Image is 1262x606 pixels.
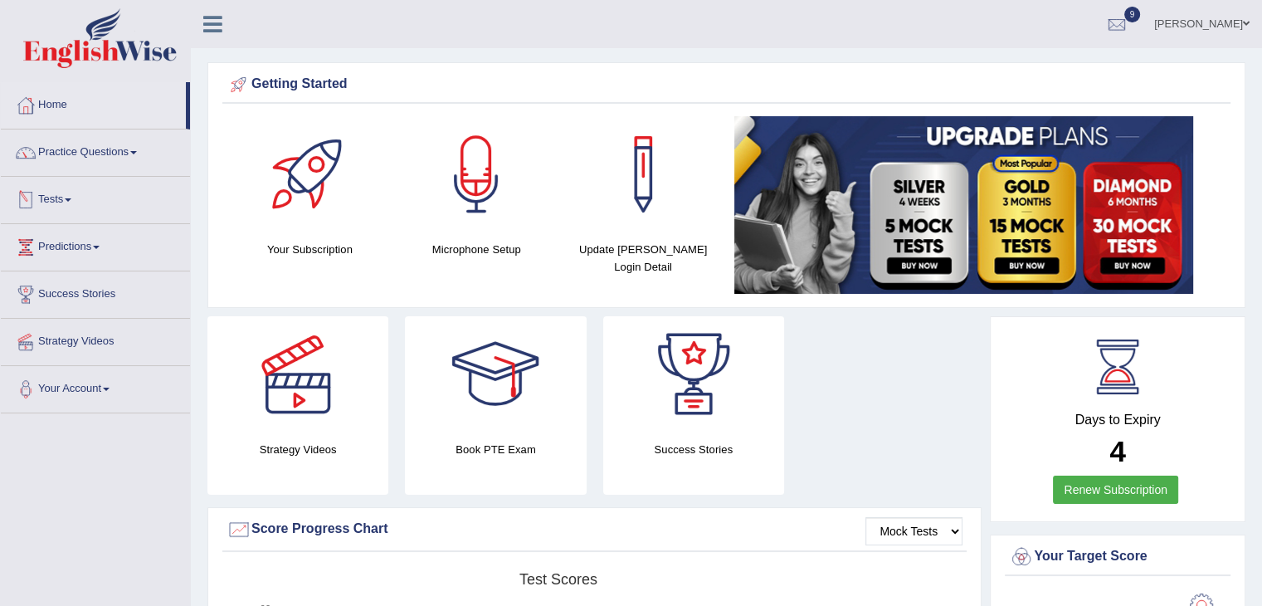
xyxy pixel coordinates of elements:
h4: Book PTE Exam [405,441,586,458]
h4: Update [PERSON_NAME] Login Detail [568,241,719,276]
img: small5.jpg [734,116,1193,294]
h4: Days to Expiry [1009,413,1226,428]
a: Your Account [1,366,190,408]
h4: Your Subscription [235,241,385,258]
div: Your Target Score [1009,545,1226,569]
a: Tests [1,177,190,218]
h4: Microphone Setup [402,241,552,258]
h4: Strategy Videos [207,441,388,458]
b: 4 [1109,435,1125,467]
a: Predictions [1,224,190,266]
a: Renew Subscription [1053,476,1178,504]
a: Strategy Videos [1,319,190,360]
div: Score Progress Chart [227,517,962,542]
tspan: Test scores [519,571,597,588]
div: Getting Started [227,72,1226,97]
h4: Success Stories [603,441,784,458]
span: 9 [1124,7,1141,22]
a: Practice Questions [1,130,190,171]
a: Home [1,82,186,124]
a: Success Stories [1,271,190,313]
